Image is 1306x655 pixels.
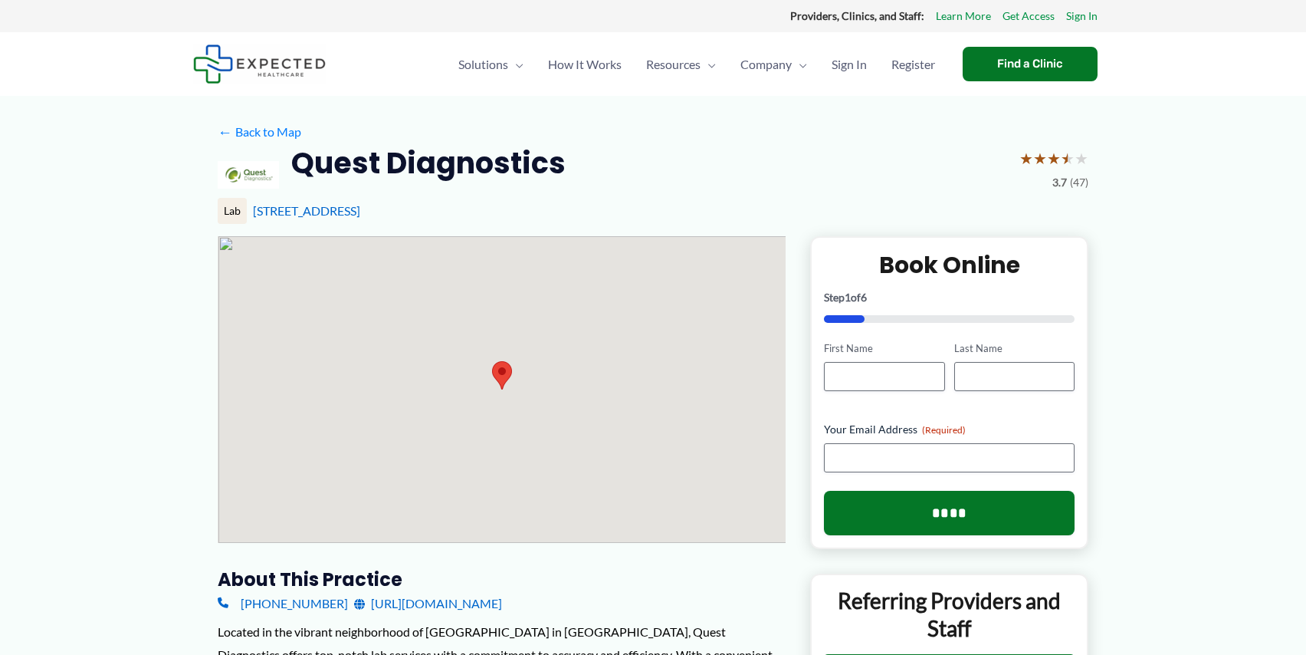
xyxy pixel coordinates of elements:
[1066,6,1098,26] a: Sign In
[790,9,924,22] strong: Providers, Clinics, and Staff:
[922,424,966,436] span: (Required)
[823,587,1075,643] p: Referring Providers and Staff
[1019,144,1033,173] span: ★
[891,38,935,91] span: Register
[548,38,622,91] span: How It Works
[954,341,1075,356] label: Last Name
[291,144,566,182] h2: Quest Diagnostics
[845,291,851,304] span: 1
[728,38,819,91] a: CompanyMenu Toggle
[879,38,947,91] a: Register
[218,198,247,224] div: Lab
[1052,173,1067,193] span: 3.7
[792,38,807,91] span: Menu Toggle
[819,38,879,91] a: Sign In
[218,120,301,143] a: ←Back to Map
[218,568,786,591] h3: About this practice
[1061,144,1075,173] span: ★
[1047,144,1061,173] span: ★
[253,203,360,218] a: [STREET_ADDRESS]
[458,38,508,91] span: Solutions
[446,38,947,91] nav: Primary Site Navigation
[861,291,867,304] span: 6
[446,38,536,91] a: SolutionsMenu Toggle
[1070,173,1088,193] span: (47)
[218,592,348,615] a: [PHONE_NUMBER]
[646,38,701,91] span: Resources
[824,341,944,356] label: First Name
[936,6,991,26] a: Learn More
[824,422,1075,437] label: Your Email Address
[354,592,502,615] a: [URL][DOMAIN_NAME]
[824,292,1075,303] p: Step of
[740,38,792,91] span: Company
[508,38,523,91] span: Menu Toggle
[824,250,1075,280] h2: Book Online
[832,38,867,91] span: Sign In
[193,44,326,84] img: Expected Healthcare Logo - side, dark font, small
[701,38,716,91] span: Menu Toggle
[1002,6,1055,26] a: Get Access
[536,38,634,91] a: How It Works
[1075,144,1088,173] span: ★
[218,124,232,139] span: ←
[1033,144,1047,173] span: ★
[963,47,1098,81] a: Find a Clinic
[634,38,728,91] a: ResourcesMenu Toggle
